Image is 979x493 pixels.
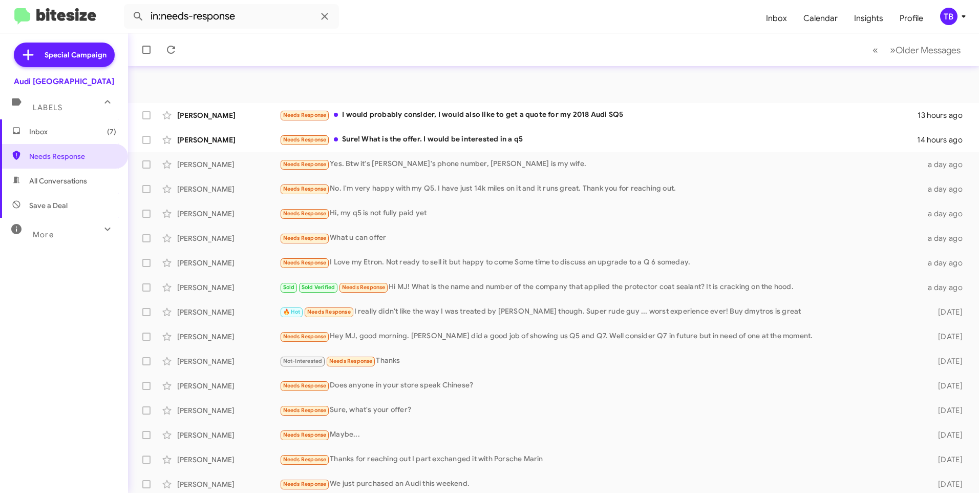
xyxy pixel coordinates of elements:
span: Needs Response [283,456,327,463]
div: Does anyone in your store speak Chinese? [280,380,922,392]
a: Profile [891,4,931,33]
div: [DATE] [922,479,971,489]
span: All Conversations [29,176,87,186]
span: Needs Response [283,481,327,487]
div: a day ago [922,209,971,219]
div: a day ago [922,258,971,268]
div: Hi MJ! What is the name and number of the company that applied the protector coat sealant? It is ... [280,281,922,293]
div: [PERSON_NAME] [177,332,280,342]
div: [PERSON_NAME] [177,184,280,194]
div: [DATE] [922,430,971,440]
div: We just purchased an Audi this weekend. [280,478,922,490]
div: Hey MJ, good morning. [PERSON_NAME] did a good job of showing us Q5 and Q7. Well consider Q7 in f... [280,331,922,342]
span: Needs Response [283,432,327,438]
button: Next [884,39,967,60]
div: Audi [GEOGRAPHIC_DATA] [14,76,114,87]
nav: Page navigation example [867,39,967,60]
span: Needs Response [342,284,386,291]
span: Needs Response [283,382,327,389]
div: [PERSON_NAME] [177,233,280,243]
a: Calendar [795,4,846,33]
a: Special Campaign [14,43,115,67]
div: [PERSON_NAME] [177,381,280,391]
button: Previous [866,39,884,60]
div: [DATE] [922,332,971,342]
div: [PERSON_NAME] [177,110,280,120]
div: What u can offer [280,232,922,244]
div: TB [940,8,957,25]
span: (7) [107,127,116,137]
span: More [33,230,54,239]
div: Thanks [280,355,922,367]
div: [PERSON_NAME] [177,356,280,366]
span: Needs Response [283,235,327,241]
div: [PERSON_NAME] [177,405,280,416]
div: [PERSON_NAME] [177,209,280,219]
div: Hi, my q5 is not fully paid yet [280,208,922,219]
div: [PERSON_NAME] [177,258,280,268]
div: [PERSON_NAME] [177,307,280,317]
span: Needs Response [283,136,327,143]
span: Inbox [29,127,116,137]
div: [PERSON_NAME] [177,455,280,465]
div: Maybe... [280,429,922,441]
div: [PERSON_NAME] [177,282,280,293]
span: Needs Response [329,358,373,364]
div: [PERSON_NAME] [177,159,280,170]
div: [DATE] [922,356,971,366]
div: [DATE] [922,307,971,317]
span: » [890,44,896,56]
span: Needs Response [283,112,327,118]
span: Labels [33,103,62,112]
div: I Love my Etron. Not ready to sell it but happy to come Some time to discuss an upgrade to a Q 6 ... [280,257,922,269]
div: Yes. Btw it's [PERSON_NAME]'s phone number, [PERSON_NAME] is my wife. [280,158,922,170]
span: Needs Response [283,210,327,217]
span: Save a Deal [29,200,68,211]
span: Special Campaign [45,50,107,60]
div: [DATE] [922,405,971,416]
span: Needs Response [283,259,327,266]
span: Needs Response [283,186,327,192]
span: Not-Interested [283,358,323,364]
div: [DATE] [922,455,971,465]
div: [PERSON_NAME] [177,430,280,440]
button: TB [931,8,968,25]
a: Insights [846,4,891,33]
div: 13 hours ago [918,110,971,120]
div: a day ago [922,184,971,194]
div: [PERSON_NAME] [177,135,280,145]
span: Needs Response [283,161,327,168]
div: Thanks for reaching out I part exchanged it with Porsche Marin [280,454,922,465]
span: Needs Response [283,333,327,340]
a: Inbox [758,4,795,33]
span: Older Messages [896,45,961,56]
div: [PERSON_NAME] [177,479,280,489]
div: a day ago [922,159,971,170]
div: a day ago [922,282,971,293]
div: I would probably consider, I would also like to get a quote for my 2018 Audi SQ5 [280,109,918,121]
span: « [872,44,878,56]
span: 🔥 Hot [283,309,301,315]
span: Needs Response [307,309,351,315]
div: 14 hours ago [917,135,971,145]
span: Needs Response [29,151,116,161]
div: a day ago [922,233,971,243]
span: Sold Verified [302,284,335,291]
span: Needs Response [283,407,327,414]
input: Search [124,4,339,29]
div: Sure! What is the offer. I would be interested in a q5 [280,134,917,146]
div: I really didn't like the way I was treated by [PERSON_NAME] though. Super rude guy ... worst expe... [280,306,922,318]
div: [DATE] [922,381,971,391]
span: Sold [283,284,295,291]
div: No. I'm very happy with my Q5. I have just 14k miles on it and it runs great. Thank you for reach... [280,183,922,195]
div: Sure, what's your offer? [280,404,922,416]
